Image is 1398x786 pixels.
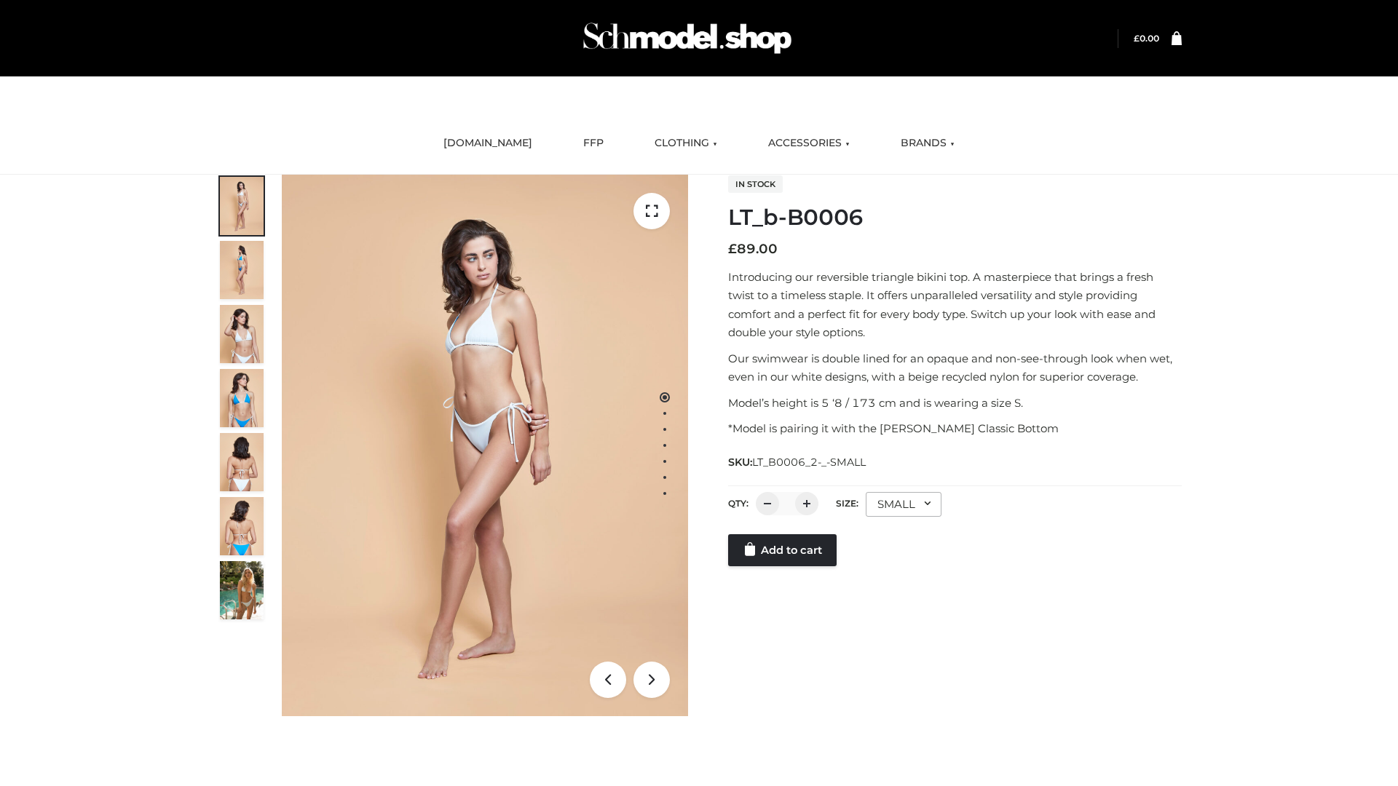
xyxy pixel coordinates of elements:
img: ArielClassicBikiniTop_CloudNine_AzureSky_OW114ECO_4-scaled.jpg [220,369,264,427]
a: Add to cart [728,534,837,566]
div: SMALL [866,492,941,517]
span: SKU: [728,453,867,471]
img: ArielClassicBikiniTop_CloudNine_AzureSky_OW114ECO_8-scaled.jpg [220,497,264,555]
span: £ [728,241,737,257]
img: ArielClassicBikiniTop_CloudNine_AzureSky_OW114ECO_7-scaled.jpg [220,433,264,491]
a: [DOMAIN_NAME] [433,127,543,159]
bdi: 0.00 [1134,33,1159,44]
img: ArielClassicBikiniTop_CloudNine_AzureSky_OW114ECO_2-scaled.jpg [220,241,264,299]
span: In stock [728,175,783,193]
label: QTY: [728,498,749,509]
img: Schmodel Admin 964 [578,9,797,67]
p: Introducing our reversible triangle bikini top. A masterpiece that brings a fresh twist to a time... [728,268,1182,342]
img: ArielClassicBikiniTop_CloudNine_AzureSky_OW114ECO_1-scaled.jpg [220,177,264,235]
a: CLOTHING [644,127,728,159]
p: *Model is pairing it with the [PERSON_NAME] Classic Bottom [728,419,1182,438]
a: FFP [572,127,615,159]
span: £ [1134,33,1140,44]
p: Our swimwear is double lined for an opaque and non-see-through look when wet, even in our white d... [728,349,1182,386]
a: £0.00 [1134,33,1159,44]
label: Size: [836,498,858,509]
a: ACCESSORIES [757,127,861,159]
a: BRANDS [890,127,965,159]
span: LT_B0006_2-_-SMALL [752,456,866,469]
img: Arieltop_CloudNine_AzureSky2.jpg [220,561,264,619]
p: Model’s height is 5 ‘8 / 173 cm and is wearing a size S. [728,394,1182,413]
img: ArielClassicBikiniTop_CloudNine_AzureSky_OW114ECO_3-scaled.jpg [220,305,264,363]
h1: LT_b-B0006 [728,205,1182,231]
img: ArielClassicBikiniTop_CloudNine_AzureSky_OW114ECO_1 [282,175,688,716]
bdi: 89.00 [728,241,778,257]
